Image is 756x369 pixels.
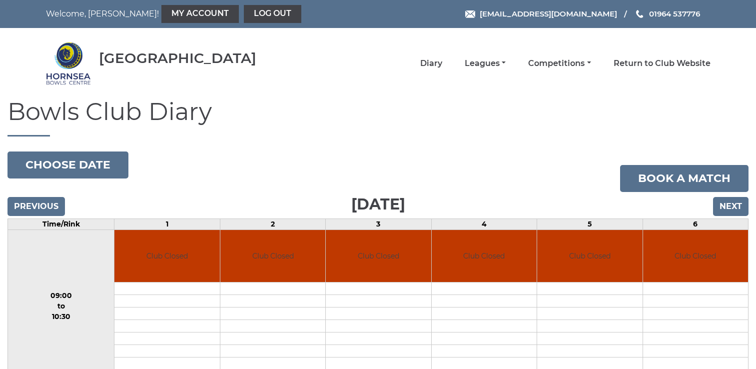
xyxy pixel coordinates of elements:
img: Phone us [636,10,643,18]
td: 2 [220,218,325,229]
a: My Account [161,5,239,23]
a: Book a match [620,165,749,192]
h1: Bowls Club Diary [7,98,749,136]
td: 5 [537,218,643,229]
button: Choose date [7,151,128,178]
img: Hornsea Bowls Centre [46,41,91,86]
a: Email [EMAIL_ADDRESS][DOMAIN_NAME] [465,8,617,19]
td: 3 [326,218,431,229]
input: Previous [7,197,65,216]
input: Next [713,197,749,216]
td: 1 [114,218,220,229]
a: Leagues [465,58,506,69]
a: Log out [244,5,301,23]
a: Diary [420,58,442,69]
td: Club Closed [432,230,537,282]
td: Club Closed [537,230,642,282]
td: Club Closed [114,230,219,282]
span: 01964 537776 [649,9,700,18]
td: Club Closed [220,230,325,282]
img: Email [465,10,475,18]
nav: Welcome, [PERSON_NAME]! [46,5,314,23]
td: Club Closed [326,230,431,282]
span: [EMAIL_ADDRESS][DOMAIN_NAME] [480,9,617,18]
a: Phone us 01964 537776 [635,8,700,19]
div: [GEOGRAPHIC_DATA] [99,50,256,66]
td: Club Closed [643,230,749,282]
a: Competitions [528,58,591,69]
a: Return to Club Website [614,58,711,69]
td: 6 [643,218,749,229]
td: 4 [431,218,537,229]
td: Time/Rink [8,218,114,229]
